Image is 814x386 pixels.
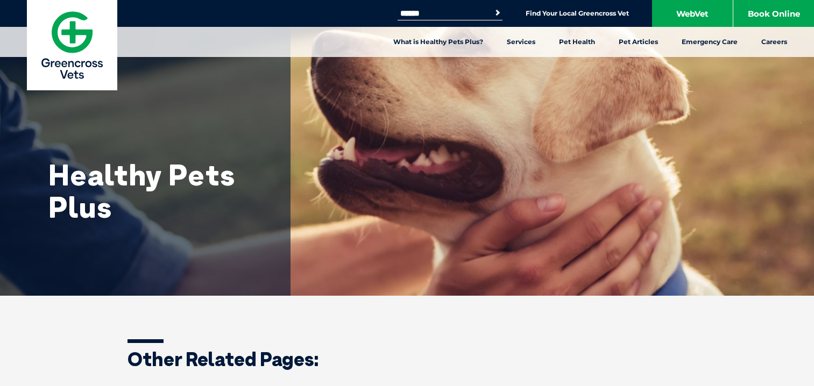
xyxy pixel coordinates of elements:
button: Search [492,8,503,18]
a: Services [495,27,547,57]
a: Emergency Care [670,27,749,57]
a: What is Healthy Pets Plus? [381,27,495,57]
a: Pet Health [547,27,607,57]
h1: Healthy Pets Plus [48,159,264,223]
a: Find Your Local Greencross Vet [526,9,629,18]
a: Pet Articles [607,27,670,57]
a: Careers [749,27,799,57]
h3: Other related pages: [128,349,687,369]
